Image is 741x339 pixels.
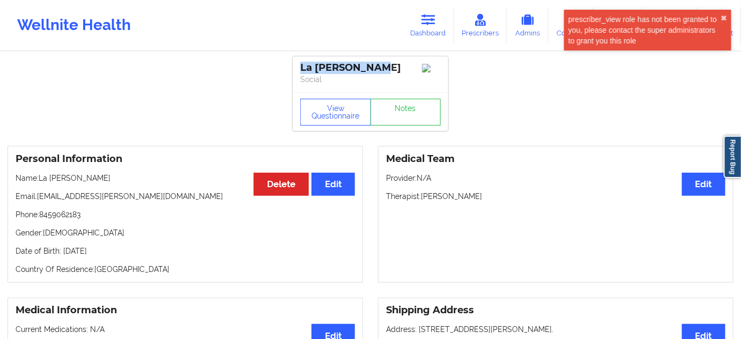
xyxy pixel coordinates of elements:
[16,173,355,183] p: Name: La [PERSON_NAME]
[386,324,725,335] p: Address: [STREET_ADDRESS][PERSON_NAME].
[724,136,741,178] a: Report Bug
[300,62,441,74] div: La [PERSON_NAME]
[549,8,593,43] a: Coaches
[507,8,549,43] a: Admins
[300,99,371,126] button: View Questionnaire
[386,191,725,202] p: Therapist: [PERSON_NAME]
[454,8,507,43] a: Prescribers
[16,191,355,202] p: Email: [EMAIL_ADDRESS][PERSON_NAME][DOMAIN_NAME]
[386,173,725,183] p: Provider: N/A
[16,324,355,335] p: Current Medications: N/A
[254,173,309,196] button: Delete
[422,64,441,72] img: Image%2Fplaceholer-image.png
[16,209,355,220] p: Phone: 8459062183
[16,264,355,275] p: Country Of Residence: [GEOGRAPHIC_DATA]
[386,304,725,316] h3: Shipping Address
[386,153,725,165] h3: Medical Team
[682,173,725,196] button: Edit
[16,227,355,238] p: Gender: [DEMOGRAPHIC_DATA]
[16,246,355,256] p: Date of Birth: [DATE]
[312,173,355,196] button: Edit
[16,153,355,165] h3: Personal Information
[300,74,441,85] p: Social
[403,8,454,43] a: Dashboard
[16,304,355,316] h3: Medical Information
[721,14,727,23] button: close
[568,14,721,46] div: prescriber_view role has not been granted to you, please contact the super administrators to gran...
[370,99,441,126] a: Notes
